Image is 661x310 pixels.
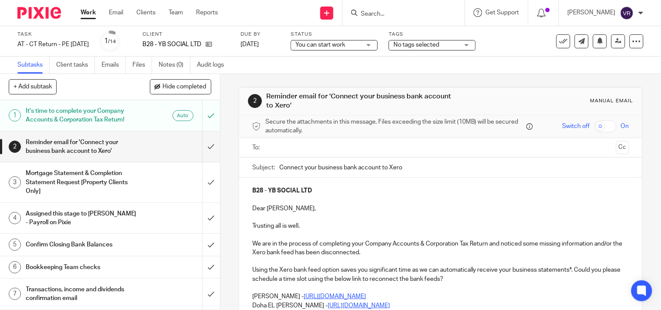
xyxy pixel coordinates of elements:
[266,92,459,111] h1: Reminder email for 'Connect your business bank account to Xero'
[81,8,96,17] a: Work
[159,57,190,74] a: Notes (0)
[163,84,207,91] span: Hide completed
[9,261,21,273] div: 6
[197,57,231,74] a: Audit logs
[102,57,126,74] a: Emails
[486,10,519,16] span: Get Support
[136,8,156,17] a: Clients
[241,31,280,38] label: Due by
[109,8,123,17] a: Email
[252,266,629,283] p: Using the Xero bank feed option saves you significant time as we can automatically receive your b...
[620,6,634,20] img: svg%3E
[248,94,262,108] div: 2
[150,79,211,94] button: Hide completed
[142,31,230,38] label: Client
[17,57,50,74] a: Subtasks
[105,36,116,46] div: 1
[26,167,138,198] h1: Mortgage Statement & Completion Statement Request [Property Clients Only]
[563,122,590,131] span: Switch off
[252,292,629,301] p: [PERSON_NAME] -
[17,40,89,49] div: AT - CT Return - PE 31-07-2025
[241,41,259,47] span: [DATE]
[9,176,21,189] div: 3
[252,239,629,257] p: We are in the process of completing your Company Accounts & Corporation Tax Return and noticed so...
[196,8,218,17] a: Reports
[590,98,634,104] div: Manual email
[142,40,201,49] p: B28 - YB SOCIAL LTD
[9,141,21,153] div: 2
[252,222,629,230] p: Trusting all is well.
[360,10,438,18] input: Search
[169,8,183,17] a: Team
[389,31,476,38] label: Tags
[132,57,152,74] a: Files
[252,163,275,172] label: Subject:
[17,40,89,49] div: AT - CT Return - PE [DATE]
[26,261,138,274] h1: Bookkeeping Team checks
[9,288,21,300] div: 7
[616,141,629,154] button: Cc
[17,31,89,38] label: Task
[252,143,262,152] label: To:
[328,303,390,309] a: [URL][DOMAIN_NAME]
[26,207,138,229] h1: Assigned this stage to [PERSON_NAME] - Payroll on Pixie
[9,212,21,224] div: 4
[295,42,345,48] span: You can start work
[265,118,524,135] span: Secure the attachments in this message. Files exceeding the size limit (10MB) will be secured aut...
[26,238,138,251] h1: Confirm Closing Bank Balances
[26,104,138,127] h1: It's time to complete your Company Accounts & Corporation Tax Return!
[17,7,61,19] img: Pixie
[56,57,95,74] a: Client tasks
[108,39,116,44] small: /14
[9,109,21,121] div: 1
[568,8,616,17] p: [PERSON_NAME]
[9,79,57,94] button: + Add subtask
[291,31,378,38] label: Status
[252,204,629,213] p: Dear [PERSON_NAME],
[26,283,138,305] h1: Transactions, income and dividends confirmation email
[173,110,193,121] div: Auto
[304,293,366,300] a: [URL][DOMAIN_NAME]
[393,42,440,48] span: No tags selected
[26,136,138,158] h1: Reminder email for 'Connect your business bank account to Xero'
[9,239,21,251] div: 5
[621,122,629,131] span: On
[252,188,312,194] strong: B28 - YB SOCIAL LTD
[252,301,629,310] p: Doha EL [PERSON_NAME] -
